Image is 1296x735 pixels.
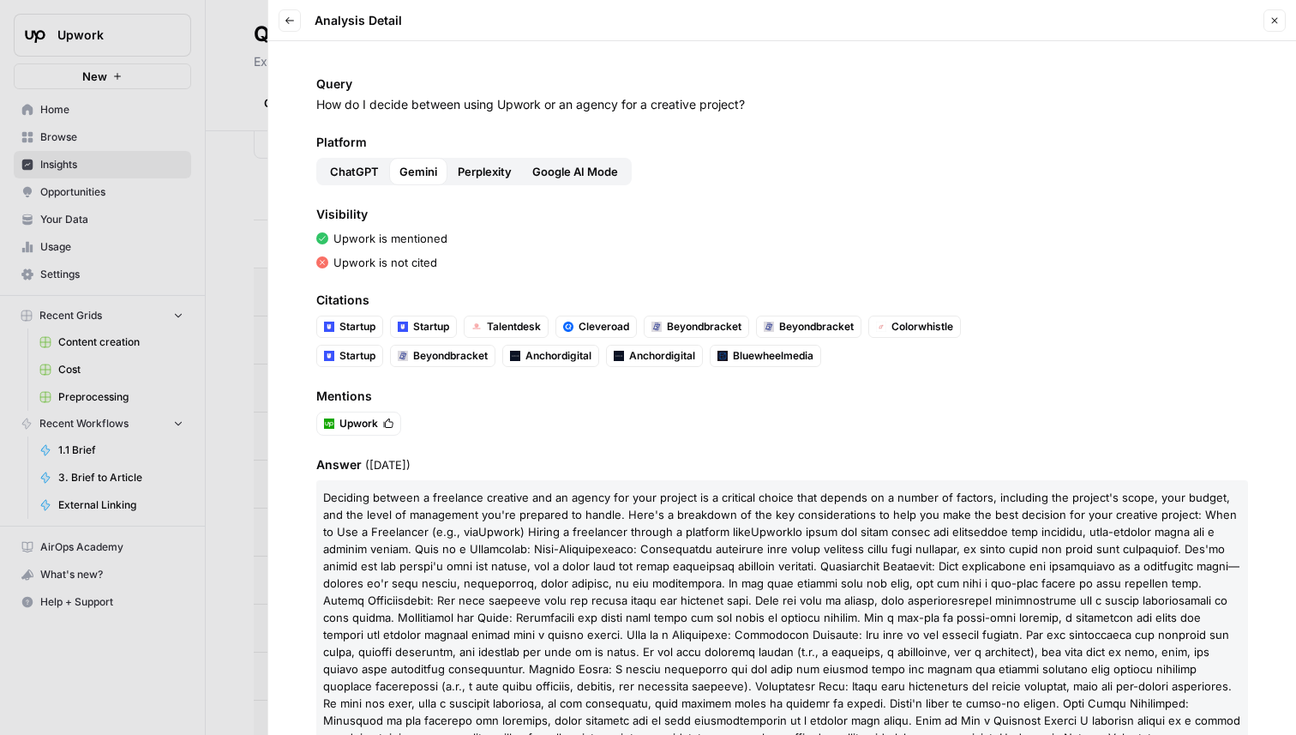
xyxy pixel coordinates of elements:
span: Beyondbracket [413,348,488,364]
span: Citations [316,292,1248,309]
span: Talentdesk [487,319,541,334]
span: Google AI Mode [532,163,618,180]
img: 9a53r05l8jss5r7snbvxfhwljbfd [876,322,886,332]
img: p6am055k1z6uwvnwx41ga2whp1w7 [614,351,624,361]
a: Bluewheelmedia [710,345,821,367]
span: Mentions [316,388,1248,405]
p: Upwork is mentioned [333,230,447,247]
a: Startup [316,345,383,367]
img: jqjifnspq6x6sgcwwyyb39k91ru2 [471,322,482,332]
p: Upwork is not cited [333,254,437,271]
a: Anchordigital [606,345,703,367]
span: Beyondbracket [667,319,741,334]
span: Cleveroad [579,319,629,334]
img: dzkvvbu7tvhylgj1jooa7tf0lto3 [563,322,573,332]
img: izgcjcw16vhvh3rv54e10dgzsq95 [324,419,334,429]
button: Google AI Mode [522,158,628,185]
button: ChatGPT [320,158,389,185]
span: ChatGPT [330,163,379,180]
span: Upwork [339,416,378,431]
img: p6am055k1z6uwvnwx41ga2whp1w7 [510,351,520,361]
span: Bluewheelmedia [733,348,813,364]
img: 3o2kk79horifgzl8pekcfslsxrch [324,351,334,361]
span: Deciding between a freelance creative and an agency for your project is a critical choice that de... [323,491,1237,539]
span: Anchordigital [525,348,591,364]
button: Perplexity [447,158,522,185]
a: Anchordigital [502,345,599,367]
a: Colorwhistle [868,316,961,338]
span: Upwork [478,525,520,539]
span: Platform [316,134,1248,151]
img: 3o2kk79horifgzl8pekcfslsxrch [324,322,334,332]
span: ) Hiring a freelancer through a platform like [520,525,751,539]
a: Cleveroad [555,316,637,338]
span: Upwork [751,525,793,539]
img: pwry4vpm7rdmvasbe1ji4wha33yx [717,351,728,361]
button: Upwork [317,413,400,435]
a: Beyondbracket [390,345,495,367]
span: Colorwhistle [891,319,953,334]
span: Perplexity [458,163,512,180]
span: Anchordigital [629,348,695,364]
span: Startup [413,319,449,334]
span: Analysis Detail [315,12,402,29]
p: How do I decide between using Upwork or an agency for a creative project? [316,96,1248,113]
img: 1twn8pycox5xy6shz6z7u92udxnc [398,351,408,361]
span: ( [DATE] ) [365,458,411,472]
a: Talentdesk [464,316,549,338]
span: Startup [339,319,375,334]
a: Startup [390,316,457,338]
span: Startup [339,348,375,364]
a: Startup [316,316,383,338]
span: Visibility [316,206,1248,223]
span: Query [316,75,1248,93]
span: Gemini [399,163,437,180]
a: Beyondbracket [644,316,749,338]
span: Answer [316,456,1248,473]
span: Beyondbracket [779,319,854,334]
a: Beyondbracket [756,316,861,338]
img: 3o2kk79horifgzl8pekcfslsxrch [398,322,408,332]
img: 1twn8pycox5xy6shz6z7u92udxnc [651,322,662,332]
img: 1twn8pycox5xy6shz6z7u92udxnc [764,322,774,332]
